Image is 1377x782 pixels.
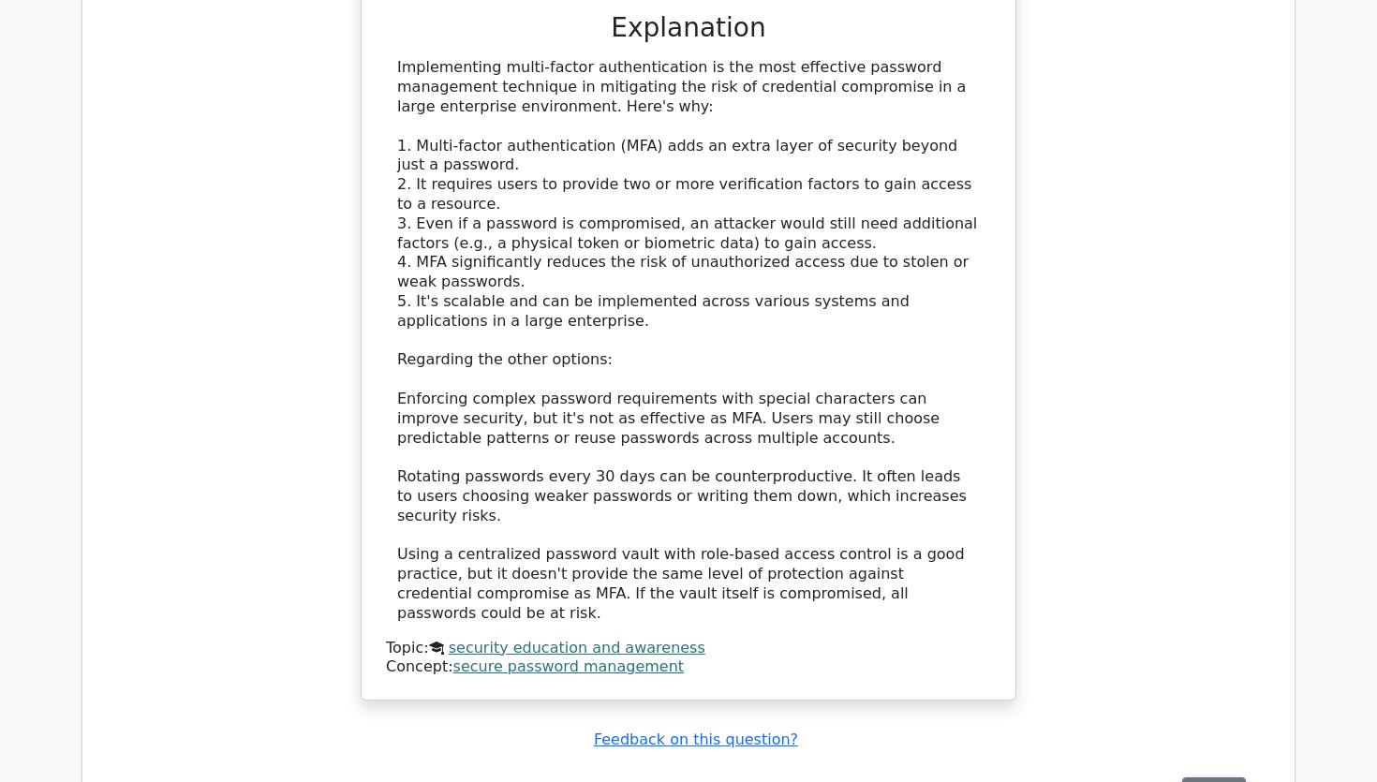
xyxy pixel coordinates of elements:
div: Concept: [386,657,991,677]
a: security education and awareness [449,639,705,657]
div: Topic: [386,639,991,658]
a: Feedback on this question? [594,730,798,748]
a: secure password management [453,657,685,675]
div: Implementing multi-factor authentication is the most effective password management technique in m... [397,58,980,623]
h3: Explanation [397,12,980,44]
